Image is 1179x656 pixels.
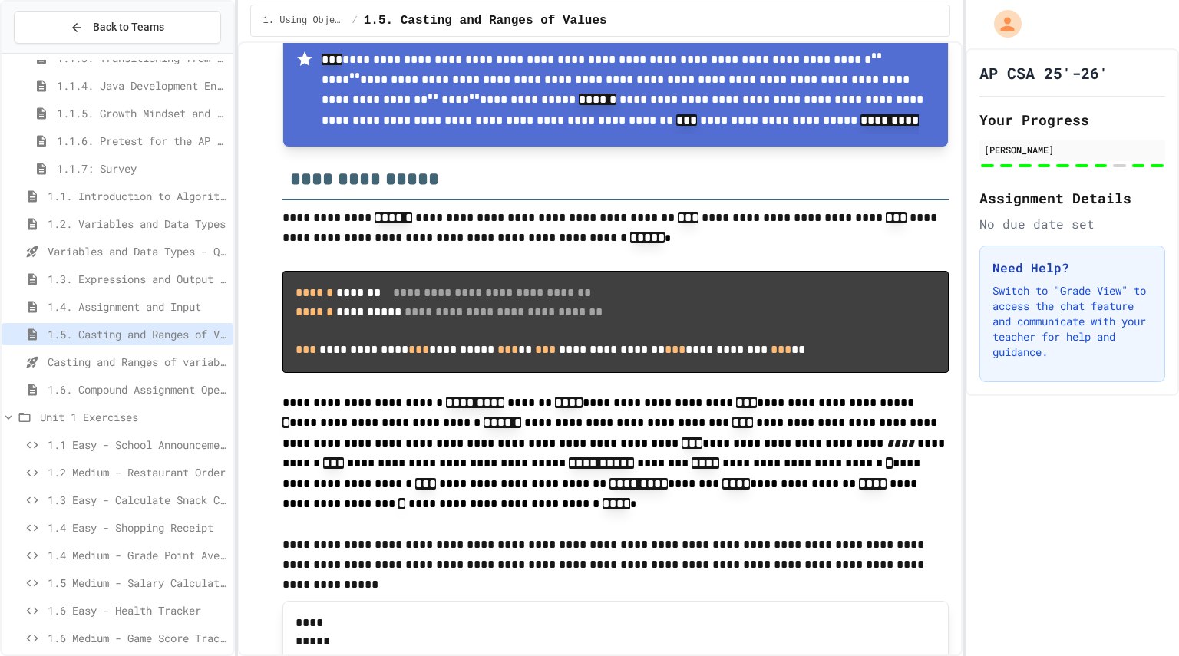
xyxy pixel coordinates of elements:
span: 1.2 Medium - Restaurant Order [48,464,227,480]
h2: Assignment Details [979,187,1165,209]
div: [PERSON_NAME] [984,143,1161,157]
span: 1.3 Easy - Calculate Snack Costs [48,492,227,508]
div: No due date set [979,215,1165,233]
span: / [352,15,358,27]
span: 1.1.6. Pretest for the AP CSA Exam [57,133,227,149]
h3: Need Help? [992,259,1152,277]
span: 1.6. Compound Assignment Operators [48,381,227,397]
span: 1.1 Easy - School Announcements [48,437,227,453]
span: 1.1.4. Java Development Environments [57,77,227,94]
h1: AP CSA 25'-26' [979,62,1108,84]
p: Switch to "Grade View" to access the chat feature and communicate with your teacher for help and ... [992,283,1152,360]
span: 1.1.7: Survey [57,160,227,176]
span: 1.3. Expressions and Output [New] [48,271,227,287]
span: 1.6 Easy - Health Tracker [48,602,227,618]
span: 1.4 Easy - Shopping Receipt [48,519,227,536]
div: My Account [978,6,1025,41]
span: 1.6 Medium - Game Score Tracker [48,630,227,646]
h2: Your Progress [979,109,1165,130]
span: 1. Using Objects and Methods [263,15,346,27]
span: 1.5. Casting and Ranges of Values [364,12,607,30]
span: 1.4 Medium - Grade Point Average [48,547,227,563]
span: 1.5 Medium - Salary Calculator [48,575,227,591]
span: 1.2. Variables and Data Types [48,216,227,232]
span: 1.4. Assignment and Input [48,298,227,315]
span: Variables and Data Types - Quiz [48,243,227,259]
span: Unit 1 Exercises [40,409,227,425]
button: Back to Teams [14,11,221,44]
span: 1.5. Casting and Ranges of Values [48,326,227,342]
span: 1.1.5. Growth Mindset and Pair Programming [57,105,227,121]
span: Casting and Ranges of variables - Quiz [48,354,227,370]
span: 1.1. Introduction to Algorithms, Programming, and Compilers [48,188,227,204]
span: Back to Teams [93,19,164,35]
